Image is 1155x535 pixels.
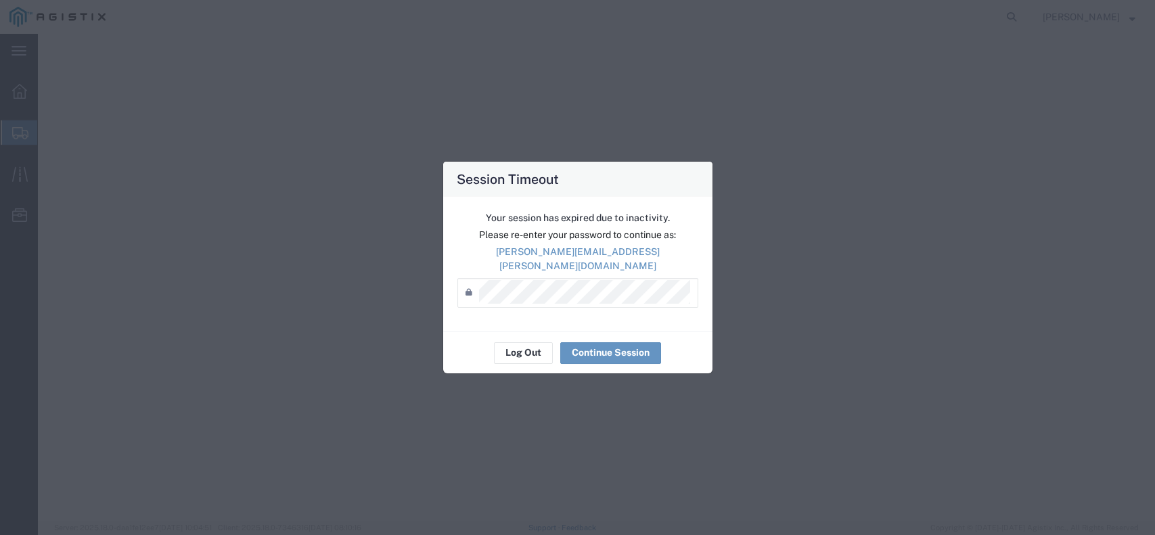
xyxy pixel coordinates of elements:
[494,342,553,364] button: Log Out
[457,228,698,242] p: Please re-enter your password to continue as:
[560,342,661,364] button: Continue Session
[457,245,698,273] p: [PERSON_NAME][EMAIL_ADDRESS][PERSON_NAME][DOMAIN_NAME]
[457,169,559,189] h4: Session Timeout
[457,211,698,225] p: Your session has expired due to inactivity.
